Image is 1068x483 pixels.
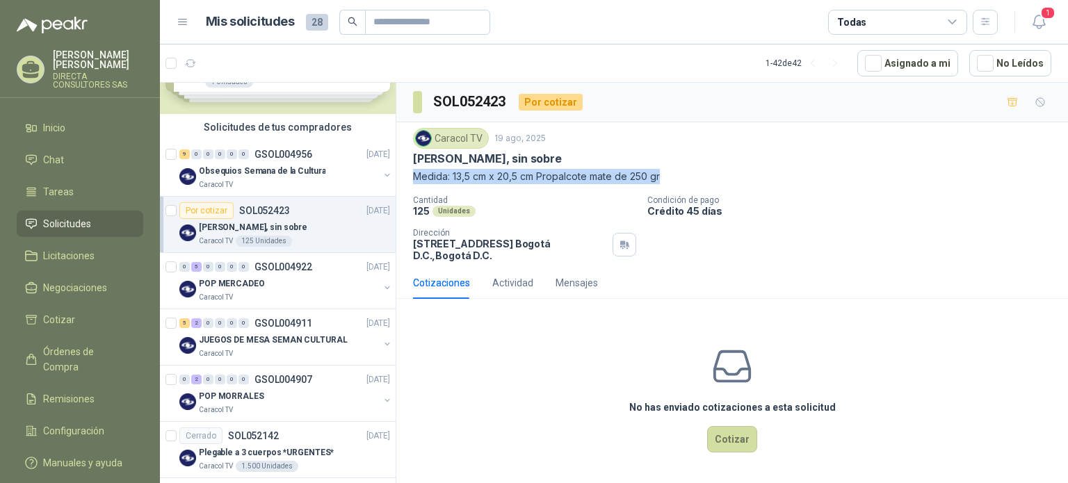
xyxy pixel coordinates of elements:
p: [DATE] [366,373,390,386]
img: Company Logo [179,337,196,354]
span: Licitaciones [43,248,95,263]
p: [DATE] [366,148,390,161]
div: Unidades [432,206,476,217]
a: 0 5 0 0 0 0 GSOL004922[DATE] Company LogoPOP MERCADEOCaracol TV [179,259,393,303]
a: Cotizar [17,306,143,333]
div: Mensajes [556,275,598,290]
div: 9 [179,149,190,159]
p: [PERSON_NAME] [PERSON_NAME] [53,50,143,69]
span: Chat [43,152,64,167]
p: [DATE] [366,204,390,218]
p: GSOL004907 [254,375,312,384]
div: 125 Unidades [236,236,292,247]
div: 2 [191,318,202,328]
p: SOL052142 [228,431,279,441]
div: 5 [191,262,202,272]
span: Negociaciones [43,280,107,295]
div: 0 [215,149,225,159]
a: CerradoSOL052142[DATE] Company LogoPlegable a 3 cuerpos *URGENTES*Caracol TV1.500 Unidades [160,422,396,478]
p: [STREET_ADDRESS] Bogotá D.C. , Bogotá D.C. [413,238,607,261]
div: 1.500 Unidades [236,461,298,472]
p: Condición de pago [647,195,1062,205]
span: Órdenes de Compra [43,344,130,375]
img: Company Logo [179,393,196,410]
a: Órdenes de Compra [17,338,143,380]
img: Logo peakr [17,17,88,33]
h1: Mis solicitudes [206,12,295,32]
a: 5 2 0 0 0 0 GSOL004911[DATE] Company LogoJUEGOS DE MESA SEMAN CULTURALCaracol TV [179,315,393,359]
p: [DATE] [366,429,390,443]
a: Configuración [17,418,143,444]
div: 0 [215,318,225,328]
div: Todas [837,15,866,30]
div: Por cotizar [179,202,234,219]
p: [DATE] [366,317,390,330]
div: 0 [179,375,190,384]
div: 0 [238,262,249,272]
a: Solicitudes [17,211,143,237]
a: 0 2 0 0 0 0 GSOL004907[DATE] Company LogoPOP MORRALESCaracol TV [179,371,393,416]
p: [PERSON_NAME], sin sobre [413,152,562,166]
div: Cotizaciones [413,275,470,290]
a: Tareas [17,179,143,205]
a: Remisiones [17,386,143,412]
div: 0 [203,149,213,159]
div: 0 [238,375,249,384]
div: 0 [238,149,249,159]
p: 125 [413,205,430,217]
img: Company Logo [179,224,196,241]
p: DIRECTA CONSULTORES SAS [53,72,143,89]
div: 0 [238,318,249,328]
div: Actividad [492,275,533,290]
div: Solicitudes de tus compradores [160,114,396,140]
span: Manuales y ayuda [43,455,122,470]
span: Solicitudes [43,216,91,231]
p: Caracol TV [199,404,233,416]
p: Plegable a 3 cuerpos *URGENTES* [199,446,334,459]
p: POP MORRALES [199,390,264,403]
p: Caracol TV [199,461,233,472]
div: 1 - 42 de 42 [766,52,846,74]
p: Crédito 45 días [647,205,1062,217]
a: Chat [17,147,143,173]
p: Obsequios Semana de la Cultura [199,165,325,178]
div: 0 [227,262,237,272]
div: 0 [203,318,213,328]
span: Tareas [43,184,74,199]
h3: SOL052423 [433,91,508,113]
p: Medida: 13,5 cm x 20,5 cm Propalcote mate de 250 gr [413,169,1051,184]
div: Caracol TV [413,128,489,149]
div: 0 [227,149,237,159]
a: Por cotizarSOL052423[DATE] Company Logo[PERSON_NAME], sin sobreCaracol TV125 Unidades [160,197,396,253]
div: Cerrado [179,427,222,444]
p: Caracol TV [199,236,233,247]
div: 0 [179,262,190,272]
a: Inicio [17,115,143,141]
a: Licitaciones [17,243,143,269]
div: 0 [191,149,202,159]
div: 0 [215,375,225,384]
div: 0 [203,262,213,272]
p: Caracol TV [199,292,233,303]
p: SOL052423 [239,206,290,215]
div: 0 [203,375,213,384]
p: 19 ago, 2025 [494,132,546,145]
button: No Leídos [969,50,1051,76]
div: 5 [179,318,190,328]
img: Company Logo [179,168,196,185]
button: Asignado a mi [857,50,958,76]
p: GSOL004911 [254,318,312,328]
p: Caracol TV [199,348,233,359]
p: POP MERCADEO [199,277,265,290]
span: Remisiones [43,391,95,407]
p: GSOL004956 [254,149,312,159]
div: 0 [227,375,237,384]
a: 9 0 0 0 0 0 GSOL004956[DATE] Company LogoObsequios Semana de la CulturaCaracol TV [179,146,393,190]
button: 1 [1026,10,1051,35]
div: 0 [215,262,225,272]
p: GSOL004922 [254,262,312,272]
p: Cantidad [413,195,636,205]
div: 2 [191,375,202,384]
a: Manuales y ayuda [17,450,143,476]
div: Por cotizar [519,94,583,110]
